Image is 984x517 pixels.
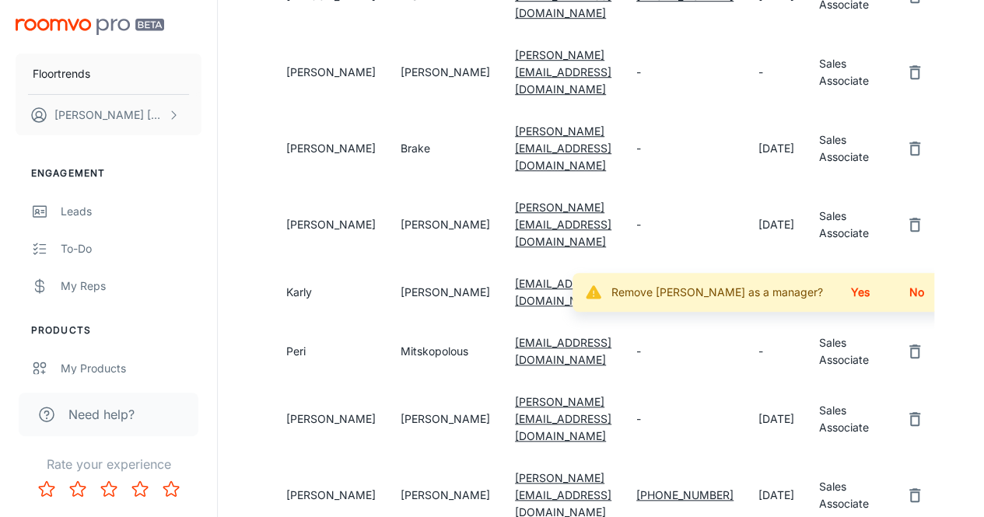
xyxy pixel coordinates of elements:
img: Roomvo PRO Beta [16,19,164,35]
a: [EMAIL_ADDRESS][DOMAIN_NAME] [515,336,611,366]
button: remove user [899,209,930,240]
a: [PERSON_NAME][EMAIL_ADDRESS][DOMAIN_NAME] [515,48,611,96]
span: Need help? [68,405,135,424]
button: Rate 1 star [31,473,62,505]
div: My Products [61,360,201,377]
div: To-do [61,240,201,257]
td: Brake [388,110,503,187]
button: remove user [899,336,930,367]
td: [PERSON_NAME] [268,34,388,110]
button: remove user [899,57,930,88]
td: - [746,34,807,110]
td: [DATE] [746,381,807,457]
button: remove user [899,480,930,511]
p: [PERSON_NAME] [PERSON_NAME] [54,107,164,124]
a: [PERSON_NAME][EMAIL_ADDRESS][DOMAIN_NAME] [515,395,611,442]
button: [PERSON_NAME] [PERSON_NAME] [16,95,201,135]
td: - [746,322,807,381]
td: Peri [268,322,388,381]
button: Yes [835,278,885,306]
button: Rate 2 star [62,473,93,505]
td: [DATE] [746,110,807,187]
button: No [891,278,941,306]
td: [DATE] [746,187,807,263]
td: Sales Associate [807,263,881,322]
a: [EMAIL_ADDRESS][DOMAIN_NAME] [515,277,611,307]
td: Sales Associate [807,322,881,381]
a: [PERSON_NAME][EMAIL_ADDRESS][DOMAIN_NAME] [515,124,611,172]
p: Rate your experience [12,455,205,473]
td: Sales Associate [807,34,881,110]
a: [PERSON_NAME][EMAIL_ADDRESS][DOMAIN_NAME] [515,201,611,248]
td: [PERSON_NAME] [388,187,503,263]
td: - [624,34,746,110]
td: Sales Associate [807,187,881,263]
button: Rate 3 star [93,473,124,505]
button: remove user [899,403,930,435]
td: Sales Associate [807,381,881,457]
button: remove user [899,133,930,164]
td: [PERSON_NAME] [388,263,503,322]
button: Floortrends [16,54,201,94]
a: [PHONE_NUMBER] [636,488,734,501]
button: Rate 5 star [156,473,187,505]
td: [PERSON_NAME] [388,381,503,457]
td: - [624,263,746,322]
div: Remove [PERSON_NAME] as a manager? [611,278,823,307]
div: Leads [61,203,201,220]
p: Floortrends [33,65,90,82]
td: [PERSON_NAME] [388,34,503,110]
td: - [624,187,746,263]
td: Karly [268,263,388,322]
td: Mitskopolous [388,322,503,381]
td: [PERSON_NAME] [268,110,388,187]
td: - [624,381,746,457]
td: Sales Associate [807,110,881,187]
td: [PERSON_NAME] [268,187,388,263]
td: - [624,110,746,187]
td: [DATE] [746,263,807,322]
button: Rate 4 star [124,473,156,505]
td: - [624,322,746,381]
div: My Reps [61,278,201,295]
td: [PERSON_NAME] [268,381,388,457]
